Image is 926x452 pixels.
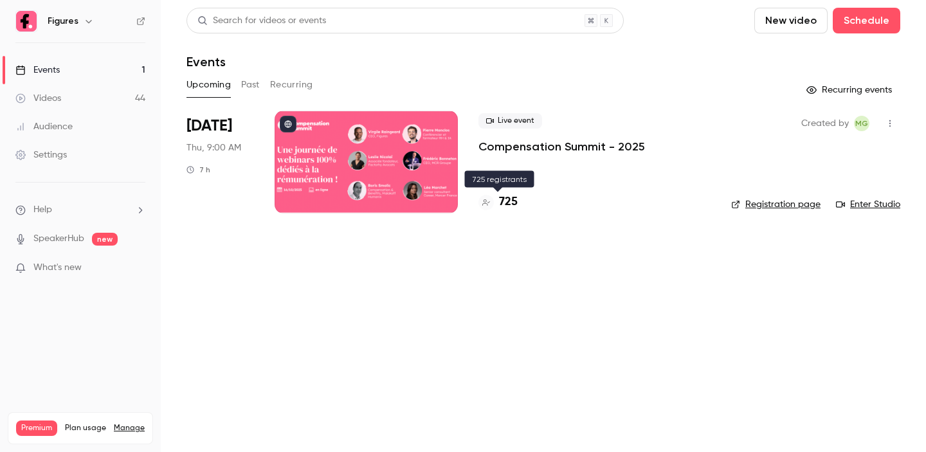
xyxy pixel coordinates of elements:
[833,8,900,33] button: Schedule
[15,120,73,133] div: Audience
[15,149,67,161] div: Settings
[186,165,210,175] div: 7 h
[15,64,60,77] div: Events
[33,232,84,246] a: SpeakerHub
[754,8,828,33] button: New video
[186,75,231,95] button: Upcoming
[92,233,118,246] span: new
[48,15,78,28] h6: Figures
[33,203,52,217] span: Help
[731,198,821,211] a: Registration page
[478,139,645,154] a: Compensation Summit - 2025
[270,75,313,95] button: Recurring
[241,75,260,95] button: Past
[130,262,145,274] iframe: Noticeable Trigger
[197,14,326,28] div: Search for videos or events
[33,261,82,275] span: What's new
[478,113,542,129] span: Live event
[15,92,61,105] div: Videos
[854,116,869,131] span: Mégane Gateau
[65,423,106,433] span: Plan usage
[186,54,226,69] h1: Events
[478,194,518,211] a: 725
[836,198,900,211] a: Enter Studio
[16,420,57,436] span: Premium
[801,116,849,131] span: Created by
[801,80,900,100] button: Recurring events
[186,111,254,213] div: Oct 16 Thu, 9:00 AM (Europe/Paris)
[15,203,145,217] li: help-dropdown-opener
[855,116,868,131] span: MG
[186,141,241,154] span: Thu, 9:00 AM
[186,116,232,136] span: [DATE]
[114,423,145,433] a: Manage
[16,11,37,32] img: Figures
[499,194,518,211] h4: 725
